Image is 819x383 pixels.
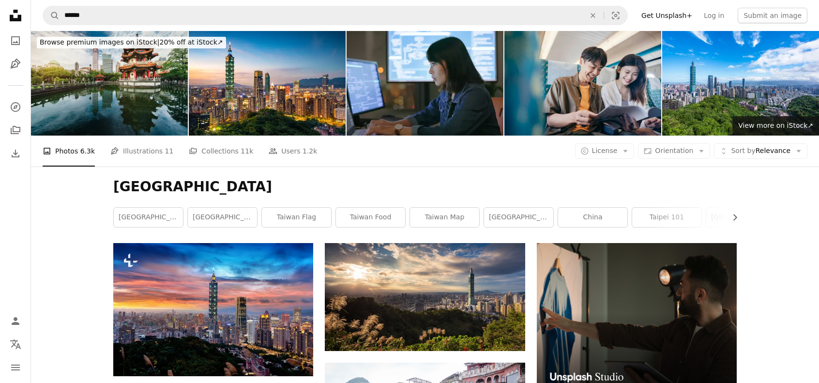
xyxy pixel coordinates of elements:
[113,178,737,196] h1: [GEOGRAPHIC_DATA]
[662,31,819,136] img: Taipei, Taiwan
[726,208,737,227] button: scroll list to the right
[303,146,317,156] span: 1.2k
[604,6,627,25] button: Visual search
[558,208,627,227] a: china
[6,97,25,117] a: Explore
[31,31,232,54] a: Browse premium images on iStock|20% off at iStock↗
[325,292,525,301] a: city building during daytime
[347,31,503,136] img: software engineer for side hustle
[6,311,25,331] a: Log in / Sign up
[269,136,317,167] a: Users 1.2k
[189,136,253,167] a: Collections 11k
[336,208,405,227] a: taiwan food
[110,136,173,167] a: Illustrations 11
[325,243,525,351] img: city building during daytime
[6,31,25,50] a: Photos
[262,208,331,227] a: taiwan flag
[40,38,223,46] span: 20% off at iStock ↗
[698,8,730,23] a: Log in
[638,143,710,159] button: Orientation
[592,147,618,154] span: License
[6,54,25,74] a: Illustrations
[6,144,25,163] a: Download History
[410,208,479,227] a: taiwan map
[113,243,313,376] img: Taiwan skyline, Beautiful cityscape at sunset.
[40,38,159,46] span: Browse premium images on iStock |
[31,31,188,136] img: 228 national park in Taipei, Taiwan
[575,143,635,159] button: License
[655,147,693,154] span: Orientation
[731,146,790,156] span: Relevance
[636,8,698,23] a: Get Unsplash+
[582,6,604,25] button: Clear
[114,208,183,227] a: [GEOGRAPHIC_DATA]
[731,147,755,154] span: Sort by
[732,116,819,136] a: View more on iStock↗
[113,305,313,314] a: Taiwan skyline, Beautiful cityscape at sunset.
[6,121,25,140] a: Collections
[6,335,25,354] button: Language
[43,6,628,25] form: Find visuals sitewide
[504,31,661,136] img: A pair of Asian backpackers travel to their destination on a high-speed rail train, sitting side ...
[241,146,253,156] span: 11k
[632,208,701,227] a: taipei 101
[188,208,257,227] a: [GEOGRAPHIC_DATA]
[43,6,60,25] button: Search Unsplash
[165,146,174,156] span: 11
[706,208,775,227] a: [GEOGRAPHIC_DATA]
[6,358,25,377] button: Menu
[714,143,807,159] button: Sort byRelevance
[189,31,346,136] img: City of Taipei at night, Taiwan
[484,208,553,227] a: [GEOGRAPHIC_DATA]
[738,122,813,129] span: View more on iStock ↗
[738,8,807,23] button: Submit an image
